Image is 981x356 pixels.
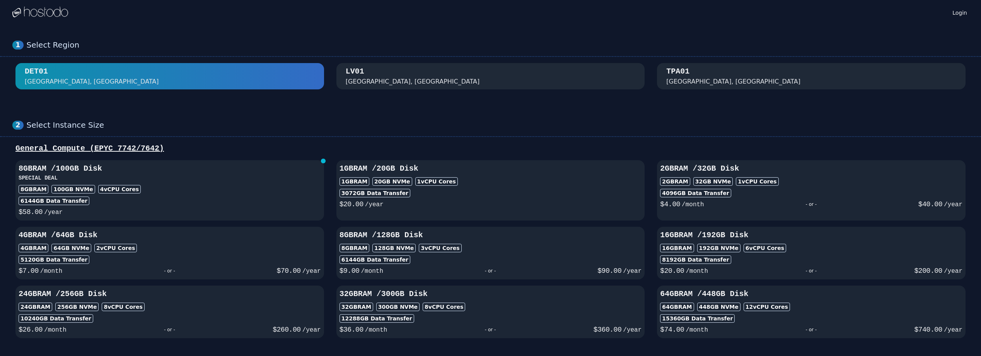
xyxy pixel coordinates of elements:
div: 2 vCPU Cores [94,244,137,252]
div: - or - [67,324,273,335]
span: $ 20.00 [660,267,684,275]
h3: 32GB RAM / 300 GB Disk [340,289,642,300]
button: 4GBRAM /64GB Disk4GBRAM64GB NVMe2vCPU Cores5120GB Data Transfer$7.00/month- or -$70.00/year [15,227,324,279]
span: /year [44,209,63,216]
div: 24GB RAM [19,303,52,311]
div: 32 GB NVMe [693,177,733,186]
a: Login [951,7,969,17]
span: /month [361,268,383,275]
div: 448 GB NVMe [697,303,740,311]
span: /month [44,327,67,334]
button: 24GBRAM /256GB Disk24GBRAM256GB NVMe8vCPU Cores10240GB Data Transfer$26.00/month- or -$260.00/year [15,286,324,338]
div: Select Region [27,40,969,50]
button: 32GBRAM /300GB Disk32GBRAM300GB NVMe8vCPU Cores12288GB Data Transfer$36.00/month- or -$360.00/year [336,286,645,338]
div: General Compute (EPYC 7742/7642) [12,143,969,154]
span: /month [686,327,708,334]
div: 8GB RAM [19,185,48,193]
button: 64GBRAM /448GB Disk64GBRAM448GB NVMe12vCPU Cores15360GB Data Transfer$74.00/month- or -$740.00/year [657,286,966,338]
div: [GEOGRAPHIC_DATA], [GEOGRAPHIC_DATA] [666,77,800,86]
div: 1 [12,41,24,50]
span: /year [944,327,962,334]
div: 1 vCPU Cores [736,177,778,186]
div: 15360 GB Data Transfer [660,314,735,323]
div: 5120 GB Data Transfer [19,255,89,264]
div: 4096 GB Data Transfer [660,189,731,197]
div: 256 GB NVMe [55,303,99,311]
span: $ 36.00 [340,326,363,334]
div: 8 vCPU Cores [423,303,465,311]
span: $ 200.00 [914,267,942,275]
button: 1GBRAM /20GB Disk1GBRAM20GB NVMe1vCPU Cores3072GB Data Transfer$20.00/year [336,160,645,221]
div: LV01 [346,66,364,77]
div: 100 GB NVMe [51,185,95,193]
div: Select Instance Size [27,120,969,130]
div: 4 vCPU Cores [98,185,141,193]
div: 192 GB NVMe [697,244,740,252]
span: $ 260.00 [273,326,300,334]
div: 4GB RAM [19,244,48,252]
div: - or - [387,324,593,335]
span: $ 40.00 [918,200,942,208]
button: 16GBRAM /192GB Disk16GBRAM192GB NVMe6vCPU Cores8192GB Data Transfer$20.00/month- or -$200.00/year [657,227,966,279]
div: 64 GB NVMe [51,244,91,252]
h3: 16GB RAM / 192 GB Disk [660,230,962,241]
div: 32GB RAM [340,303,373,311]
div: 16GB RAM [660,244,694,252]
span: /year [623,268,641,275]
div: 6 vCPU Cores [744,244,786,252]
h3: 64GB RAM / 448 GB Disk [660,289,962,300]
div: 3072 GB Data Transfer [340,189,410,197]
img: Logo [12,7,68,18]
div: 3 vCPU Cores [419,244,461,252]
span: /year [623,327,641,334]
span: $ 70.00 [277,267,301,275]
div: 8GB RAM [340,244,369,252]
span: /year [944,201,962,208]
div: - or - [62,265,276,276]
span: $ 90.00 [597,267,621,275]
div: 1GB RAM [340,177,369,186]
h3: 4GB RAM / 64 GB Disk [19,230,321,241]
h3: SPECIAL DEAL [19,174,321,182]
span: /year [365,201,384,208]
span: /year [302,268,321,275]
div: 128 GB NVMe [372,244,416,252]
div: TPA01 [666,66,689,77]
button: 2GBRAM /32GB Disk2GBRAM32GB NVMe1vCPU Cores4096GB Data Transfer$4.00/month- or -$40.00/year [657,160,966,221]
span: $ 9.00 [340,267,360,275]
div: [GEOGRAPHIC_DATA], [GEOGRAPHIC_DATA] [346,77,480,86]
div: 10240 GB Data Transfer [19,314,93,323]
h3: 8GB RAM / 100 GB Disk [19,163,321,174]
button: TPA01 [GEOGRAPHIC_DATA], [GEOGRAPHIC_DATA] [657,63,966,89]
h3: 1GB RAM / 20 GB Disk [340,163,642,174]
div: 6144 GB Data Transfer [19,197,89,205]
span: /year [944,268,962,275]
span: /month [686,268,708,275]
div: 300 GB NVMe [376,303,420,311]
button: LV01 [GEOGRAPHIC_DATA], [GEOGRAPHIC_DATA] [336,63,645,89]
span: /month [40,268,63,275]
div: 8192 GB Data Transfer [660,255,731,264]
div: 2GB RAM [660,177,690,186]
h3: 8GB RAM / 128 GB Disk [340,230,642,241]
div: [GEOGRAPHIC_DATA], [GEOGRAPHIC_DATA] [25,77,159,86]
span: $ 740.00 [914,326,942,334]
div: 6144 GB Data Transfer [340,255,410,264]
span: $ 7.00 [19,267,39,275]
span: $ 58.00 [19,208,43,216]
div: 1 vCPU Cores [415,177,458,186]
div: - or - [383,265,597,276]
div: - or - [704,199,918,210]
div: - or - [708,324,914,335]
span: /month [365,327,387,334]
button: 8GBRAM /128GB Disk8GBRAM128GB NVMe3vCPU Cores6144GB Data Transfer$9.00/month- or -$90.00/year [336,227,645,279]
h3: 24GB RAM / 256 GB Disk [19,289,321,300]
span: $ 20.00 [340,200,363,208]
span: /year [302,327,321,334]
div: 64GB RAM [660,303,694,311]
div: 8 vCPU Cores [102,303,144,311]
div: 20 GB NVMe [372,177,412,186]
span: $ 26.00 [19,326,43,334]
div: DET01 [25,66,48,77]
span: /month [682,201,704,208]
